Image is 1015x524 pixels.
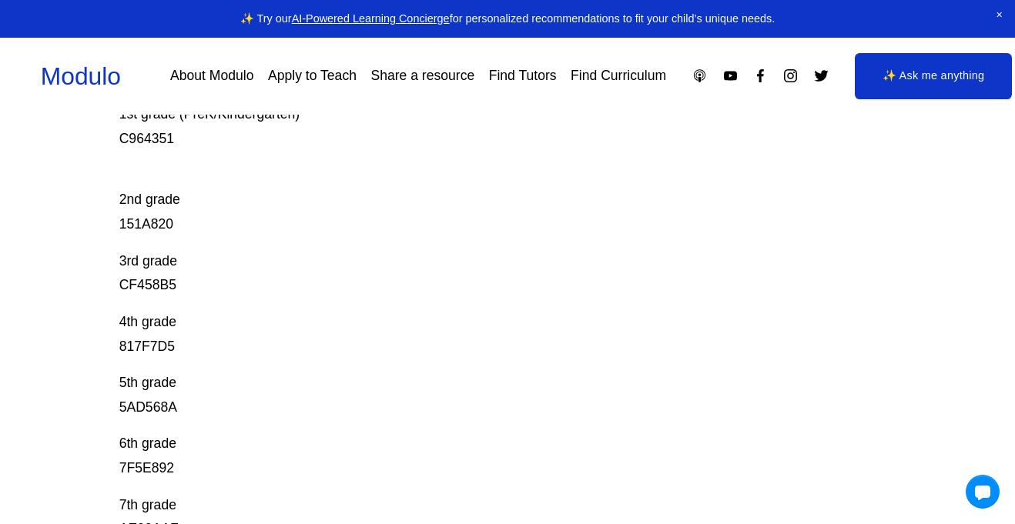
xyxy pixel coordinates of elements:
a: Share a resource [370,62,474,89]
a: Facebook [752,68,769,84]
a: ✨ Ask me anything [855,53,1013,99]
a: Apply to Teach [268,62,357,89]
a: Twitter [813,68,829,84]
a: Apple Podcasts [692,68,708,84]
a: Modulo [41,62,121,90]
p: 4th grade 817F7D5 [119,310,818,359]
p: 3rd grade CF458B5 [119,249,818,298]
p: 5th grade 5AD568A [119,371,818,419]
a: About Modulo [170,62,253,89]
a: YouTube [722,68,739,84]
a: Instagram [782,68,799,84]
p: 2nd grade 151A820 [119,164,818,237]
p: 6th grade 7F5E892 [119,432,818,480]
a: Find Tutors [489,62,557,89]
a: AI-Powered Learning Concierge [292,12,450,25]
a: Find Curriculum [571,62,666,89]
